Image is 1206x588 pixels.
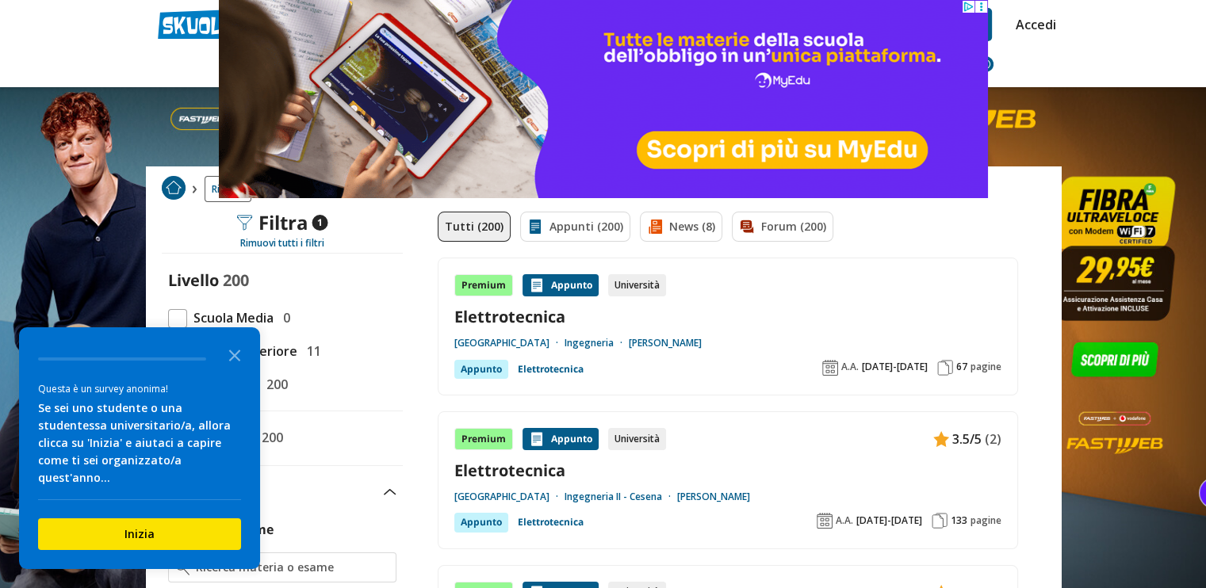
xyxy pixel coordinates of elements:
span: 200 [255,427,283,448]
label: Livello [168,269,219,291]
a: Elettrotecnica [454,306,1001,327]
span: A.A. [841,361,859,373]
img: Anno accademico [822,360,838,376]
span: (2) [985,429,1001,449]
div: Rimuovi tutti i filtri [162,237,403,250]
img: Filtra filtri mobile [236,215,252,231]
a: [GEOGRAPHIC_DATA] [454,491,565,503]
img: Pagine [932,513,948,529]
div: Filtra [236,212,327,234]
div: Università [608,274,666,296]
span: 200 [260,374,288,395]
img: Forum filtro contenuto [739,219,755,235]
img: Appunti contenuto [933,431,949,447]
span: pagine [971,514,1001,527]
a: Tutti (200) [438,212,511,242]
img: Home [162,176,186,200]
img: Anno accademico [817,513,833,529]
a: [PERSON_NAME] [677,491,750,503]
a: Elettrotecnica [518,513,584,532]
span: 133 [951,514,967,527]
span: A.A. [836,514,853,527]
span: [DATE]-[DATE] [862,361,928,373]
a: Forum (200) [732,212,833,242]
span: 11 [301,341,321,361]
img: Appunti contenuto [529,431,545,447]
div: Appunto [523,274,599,296]
div: Appunto [454,360,508,379]
a: Elettrotecnica [454,460,1001,481]
a: News (8) [640,212,722,242]
div: Premium [454,274,513,296]
span: 200 [223,269,249,291]
span: 0 [277,307,290,328]
a: Appunti (200) [520,212,630,242]
a: Elettrotecnica [518,360,584,379]
div: Se sei uno studente o una studentessa universitario/a, allora clicca su 'Inizia' e aiutaci a capi... [38,399,241,487]
input: Ricerca materia o esame [196,559,389,575]
a: Ricerca [205,176,251,202]
a: [PERSON_NAME] [629,337,702,349]
div: Questa è un survey anonima! [38,381,241,396]
img: News filtro contenuto [647,219,663,235]
div: Survey [19,327,260,569]
button: Close the survey [219,338,251,370]
img: Apri e chiudi sezione [384,489,396,495]
span: pagine [971,361,1001,373]
img: Appunti filtro contenuto [527,219,543,235]
span: 3.5/5 [952,429,982,449]
div: Premium [454,428,513,450]
img: Pagine [937,360,953,376]
a: Accedi [1016,8,1049,41]
button: Inizia [38,518,241,550]
a: Home [162,176,186,202]
img: Appunti contenuto [529,277,545,293]
div: Appunto [454,513,508,532]
div: Appunto [523,428,599,450]
span: Scuola Media [187,307,274,328]
a: Ingegneria [565,337,629,349]
a: Ingegneria II - Cesena [565,491,677,503]
a: [GEOGRAPHIC_DATA] [454,337,565,349]
span: [DATE]-[DATE] [856,514,922,527]
div: Università [608,428,666,450]
span: 1 [312,215,327,231]
span: 67 [956,361,967,373]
